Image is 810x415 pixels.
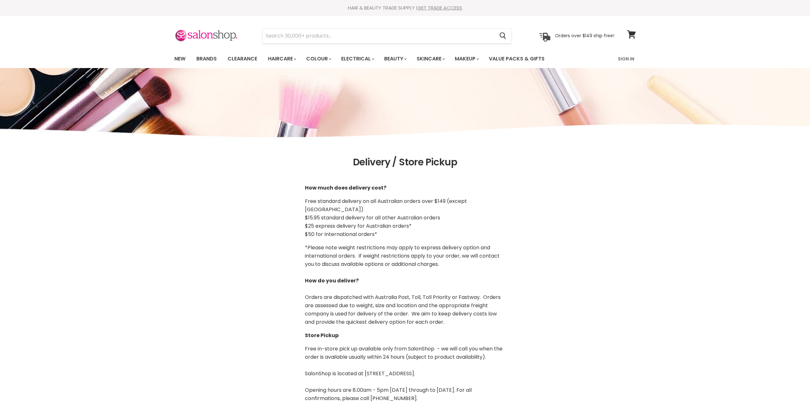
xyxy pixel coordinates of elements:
span: *Please note weight restrictions may apply to express delivery option and international orders. I... [305,244,500,268]
span: Orders are dispatched with Australia Post, Toll, Toll Priority or Fastway. Orders are assessed du... [305,294,501,326]
form: Product [262,28,512,44]
a: Haircare [263,52,300,66]
a: Beauty [379,52,411,66]
span: $15.95 standard delivery for all other Australian orders [305,214,440,221]
a: Skincare [412,52,449,66]
a: Sign In [614,52,638,66]
a: Makeup [450,52,483,66]
div: HAIR & BEAUTY TRADE SUPPLY | [166,5,644,11]
a: Value Packs & Gifts [484,52,549,66]
a: Electrical [336,52,378,66]
a: Brands [192,52,222,66]
p: Orders over $149 ship free! [555,33,614,38]
ul: Main menu [170,50,582,68]
span: $50 for International orders* [305,231,377,238]
a: New [170,52,190,66]
span: $25 express delivery for Australian orders* [305,222,412,230]
nav: Main [166,50,644,68]
strong: Store Pickup [305,332,339,339]
button: Search [495,29,511,43]
a: GET TRADE ACCESS [418,4,462,11]
span: Free standard delivery on all Australian orders over $149 (except [GEOGRAPHIC_DATA]) [305,197,467,213]
input: Search [263,29,495,43]
p: Free in-store pick up available only from SalonShop - we will call you when the order is availabl... [305,345,505,403]
h1: Delivery / Store Pickup [174,157,636,168]
b: How do you deliver? [305,277,359,284]
strong: How much does delivery cost? [305,184,386,191]
a: Clearance [223,52,262,66]
a: Colour [301,52,335,66]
